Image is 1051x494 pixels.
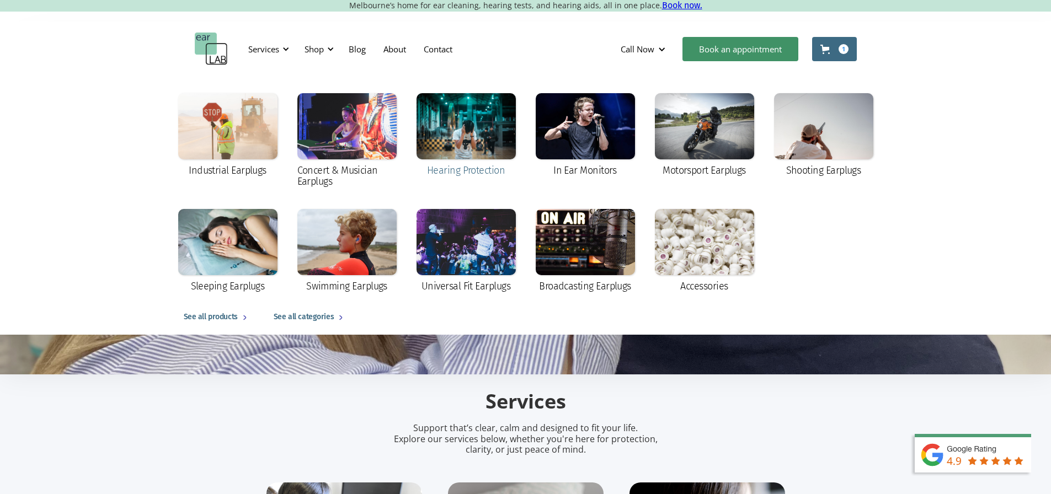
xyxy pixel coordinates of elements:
div: Shooting Earplugs [786,165,861,176]
div: Universal Fit Earplugs [422,281,510,292]
a: Broadcasting Earplugs [530,203,641,299]
a: Motorsport Earplugs [649,88,760,184]
div: Shop [305,44,324,55]
a: Swimming Earplugs [292,203,402,299]
a: Shooting Earplugs [769,88,879,184]
a: Contact [415,33,461,65]
div: Hearing Protection [427,165,505,176]
a: Blog [340,33,375,65]
a: home [195,33,228,66]
div: See all categories [274,310,334,324]
div: Call Now [621,44,654,55]
a: Industrial Earplugs [173,88,283,184]
div: Broadcasting Earplugs [539,281,631,292]
a: Sleeping Earplugs [173,203,283,299]
div: In Ear Monitors [553,165,617,176]
a: Open cart containing 1 items [812,37,857,61]
div: Shop [298,33,337,66]
div: 1 [839,44,849,54]
div: Concert & Musician Earplugs [297,165,397,187]
a: See all categories [263,299,359,335]
div: Sleeping Earplugs [191,281,265,292]
div: Call Now [612,33,677,66]
div: Motorsport Earplugs [663,165,746,176]
p: Support that’s clear, calm and designed to fit your life. Explore our services below, whether you... [380,423,672,455]
div: Accessories [680,281,728,292]
a: Hearing Protection [411,88,521,184]
a: Accessories [649,203,760,299]
div: Swimming Earplugs [306,281,387,292]
a: Concert & Musician Earplugs [292,88,402,195]
a: See all products [173,299,263,335]
h2: Services [266,389,785,415]
a: Book an appointment [682,37,798,61]
a: About [375,33,415,65]
div: Services [248,44,279,55]
a: Universal Fit Earplugs [411,203,521,299]
div: Services [242,33,292,66]
div: See all products [184,310,238,324]
a: In Ear Monitors [530,88,641,184]
div: Industrial Earplugs [189,165,266,176]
